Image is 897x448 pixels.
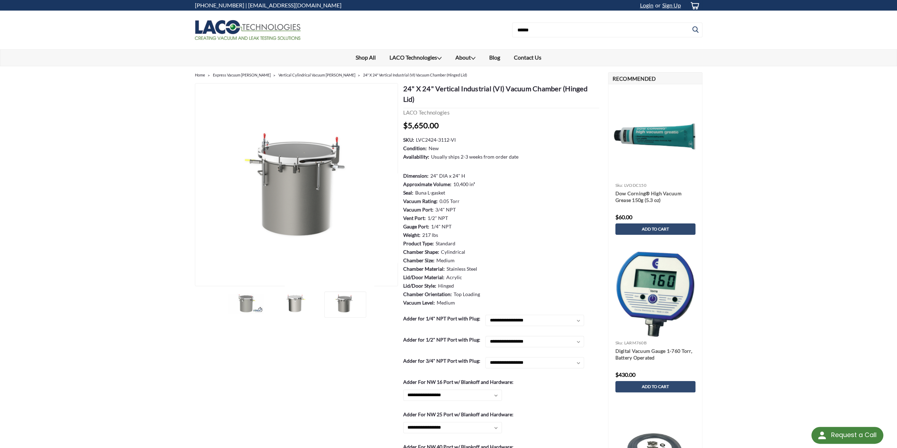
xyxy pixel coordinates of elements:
[403,265,445,272] dt: Chamber Material:
[383,50,449,66] a: LACO Technologies
[811,427,883,444] div: Request a Call
[642,227,669,232] span: Add to Cart
[403,136,414,143] dt: SKU:
[228,294,264,313] img: 24" X 24" VI Vacuum Chamber (Hinged Lid)
[195,20,301,40] img: LACO Technologies
[642,384,669,389] span: Add to Cart
[507,50,548,65] a: Contact Us
[403,214,426,222] dt: Vent Port:
[449,50,483,66] a: About
[615,340,647,345] a: sku: LARM760B
[615,190,695,204] a: Dow Corning® High Vacuum Grease 150g (5.3 oz)
[438,282,454,289] dd: Hinged
[403,223,429,230] dt: Gauge Port:
[326,294,362,313] img: 24" X 24" VI Vacuum Chamber (Hinged Lid)
[403,378,515,386] label: Adder For NW 16 Port w/ Blankoff and Hardware:
[213,73,271,77] a: Express Vacuum [PERSON_NAME]
[612,119,699,154] img: Dow Corning® High Vacuum Grease 150g (5.3 oz)
[403,282,436,289] dt: Lid/Door Style:
[403,315,482,322] label: Adder for 1/4" NPT Port with Plug:
[428,145,438,152] dd: New
[615,183,646,188] a: sku: LVODC150
[403,145,427,152] dt: Condition:
[403,121,439,130] span: $5,650.00
[277,294,313,313] img: 24" X 24" VI Vacuum Chamber (Hinged Lid)
[427,214,448,222] dd: 1/2" NPT
[615,183,623,188] span: sku:
[403,206,434,213] dt: Vacuum Port:
[403,336,482,343] label: Adder for 1/2" NPT Port with Plug:
[453,290,480,298] dd: Top Loading
[615,251,696,338] img: Digital Vacuum Gauge 1-760 Torr, Battery Operated
[615,381,695,392] a: Add to Cart
[403,153,429,160] dt: Availability:
[195,128,398,242] img: 24" X 24" VI Vacuum Chamber (Hinged Lid)
[195,73,205,77] a: Home
[684,0,702,11] a: cart-preview-dropdown
[446,274,462,281] dd: Acrylic
[435,240,455,247] dd: Standard
[436,257,454,264] dd: Medium
[416,136,455,143] dd: LVC2424-3112-VI
[403,240,434,247] dt: Product Type:
[615,340,623,345] span: sku:
[403,231,420,239] dt: Weight:
[349,50,383,65] a: Shop All
[403,257,435,264] dt: Chamber Size:
[436,299,455,306] dd: Medium
[608,72,702,84] h2: Recommended
[439,197,459,205] dd: 0.05 Torr
[816,430,828,441] img: round button
[403,274,444,281] dt: Lid/Door Material:
[624,340,647,345] span: LARM760B
[403,411,515,418] label: Adder For NW 25 Port w/ Blankoff and Hardware:
[615,371,635,378] span: $430.00
[615,348,695,362] a: Digital Vacuum Gauge 1-760 Torr, Battery Operated
[403,83,599,108] h1: 24" X 24" Vertical Industrial (VI) Vacuum Chamber (Hinged Lid)
[653,2,661,8] span: or
[403,109,450,116] a: LACO Technologies
[363,73,467,77] a: 24" X 24" Vertical Industrial (VI) Vacuum Chamber (Hinged Lid)
[403,180,451,188] dt: Approximate Volume:
[195,84,398,287] a: 24" X 24" VI Vacuum Chamber (Hinged Lid)
[446,265,477,272] dd: Stainless Steel
[430,172,465,179] dd: 24" DIA x 24" H
[483,50,507,65] a: Blog
[403,197,438,205] dt: Vacuum Rating:
[278,73,355,77] a: Vertical Cylindrical Vacuum [PERSON_NAME]
[403,299,435,306] dt: Vacuum Level:
[435,206,455,213] dd: 3/4" NPT
[422,231,438,239] dd: 217 lbs
[431,153,518,160] dd: Usually ships 2-3 weeks from order date
[403,290,452,298] dt: Chamber Orientation:
[624,183,646,188] span: LVODC150
[403,189,413,196] dt: Seal:
[453,180,475,188] dd: 10,400 in³
[615,223,695,235] a: Add to Cart
[403,172,429,179] dt: Dimension:
[615,214,632,220] span: $60.00
[403,248,439,256] dt: Chamber Shape:
[431,223,451,230] dd: 1/4" NPT
[415,189,445,196] dd: Buna L-gasket
[441,248,465,256] dd: Cylindrical
[831,427,876,443] div: Request a Call
[403,357,482,364] label: Adder for 3/4" NPT Port with Plug:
